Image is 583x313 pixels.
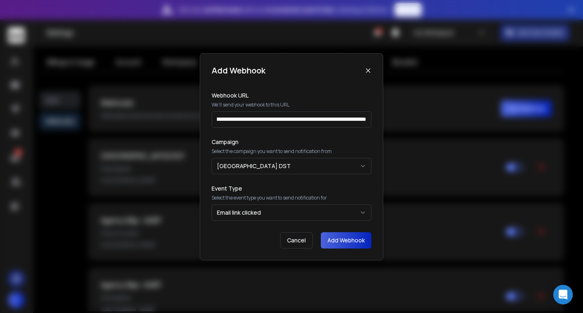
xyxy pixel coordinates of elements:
[217,209,261,217] div: Email link clicked
[280,232,313,249] button: Cancel
[321,232,371,249] button: Add Webhook
[212,158,371,174] button: [GEOGRAPHIC_DATA] DST
[212,139,371,145] label: Campaign
[553,285,573,304] div: Open Intercom Messenger
[212,102,371,108] p: We’ll send your webhook to this URL
[212,195,371,201] p: Select the event type you want to send notification for
[212,65,265,76] h1: Add Webhook
[212,186,371,191] label: Event Type
[212,93,371,98] label: Webhook URL
[212,148,371,155] p: Select the campaign you want to send notification from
